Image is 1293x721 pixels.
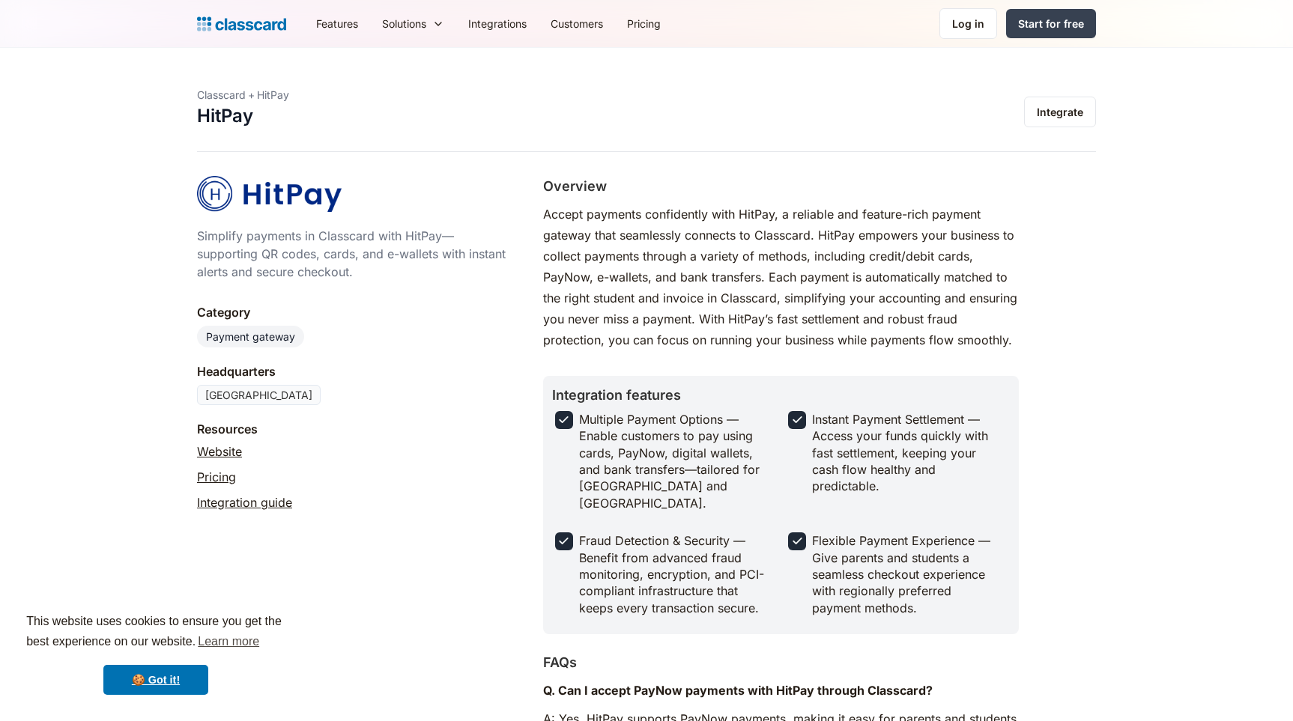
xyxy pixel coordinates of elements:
[197,227,513,281] div: Simplify payments in Classcard with HitPay—supporting QR codes, cards, and e-wallets with instant...
[370,7,456,40] div: Solutions
[812,532,1004,616] div: Flexible Payment Experience — Give parents and students a seamless checkout experience with regio...
[197,362,276,380] div: Headquarters
[304,7,370,40] a: Features
[1024,97,1096,127] a: Integrate
[197,303,250,321] div: Category
[103,665,208,695] a: dismiss cookie message
[196,630,261,653] a: learn more about cookies
[26,612,285,653] span: This website uses cookies to ensure you get the best experience on our website.
[257,87,289,103] div: HitPay
[197,106,253,127] h1: HitPay
[206,329,295,344] div: Payment gateway
[579,411,771,511] div: Multiple Payment Options — Enable customers to pay using cards, PayNow, digital wallets, and bank...
[1018,16,1084,31] div: Start for free
[1006,9,1096,38] a: Start for free
[248,87,255,103] div: +
[12,598,300,709] div: cookieconsent
[952,16,984,31] div: Log in
[552,385,1010,405] h2: Integration features
[197,442,242,460] a: Website
[197,468,236,486] a: Pricing
[197,493,292,511] a: Integration guide
[543,683,933,698] strong: Q. Can I accept PayNow payments with HitPay through Classcard?
[197,87,246,103] div: Classcard
[812,411,1004,495] div: Instant Payment Settlement — Access your funds quickly with fast settlement, keeping your cash fl...
[939,8,997,39] a: Log in
[543,204,1019,350] p: Accept payments confidently with HitPay, a reliable and feature-rich payment gateway that seamles...
[579,532,771,616] div: Fraud Detection & Security — Benefit from advanced fraud monitoring, encryption, and PCI-complian...
[543,652,577,672] h2: FAQs
[197,13,286,34] a: home
[456,7,539,40] a: Integrations
[197,385,321,405] div: [GEOGRAPHIC_DATA]
[539,7,615,40] a: Customers
[543,176,607,196] h2: Overview
[615,7,673,40] a: Pricing
[382,16,426,31] div: Solutions
[197,420,258,438] div: Resources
